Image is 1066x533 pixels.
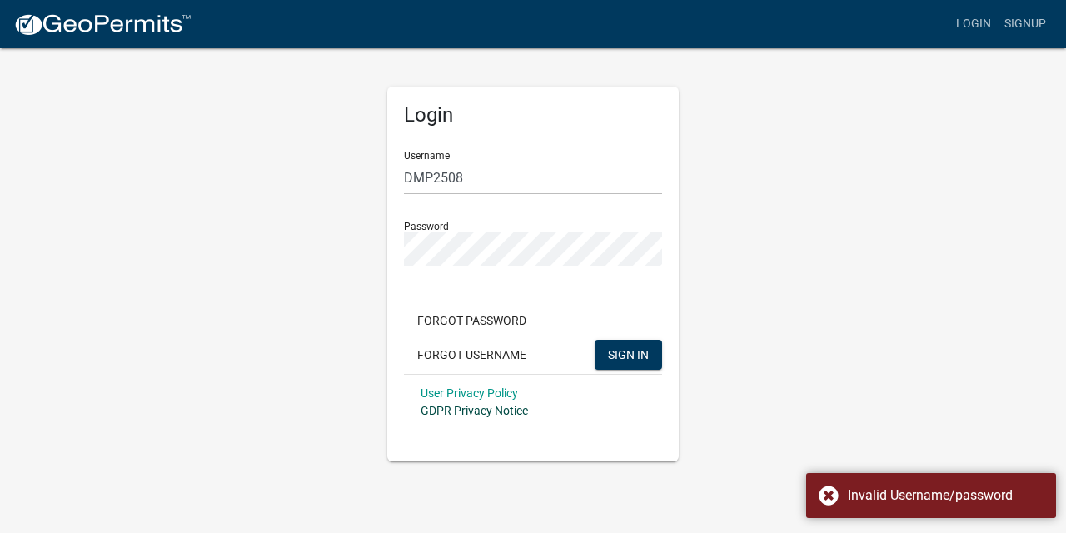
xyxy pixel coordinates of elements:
button: Forgot Password [404,306,540,336]
a: Login [949,8,998,40]
h5: Login [404,103,662,127]
span: SIGN IN [608,347,649,361]
div: Invalid Username/password [848,486,1044,506]
a: User Privacy Policy [421,386,518,400]
a: Signup [998,8,1053,40]
button: Forgot Username [404,340,540,370]
a: GDPR Privacy Notice [421,404,528,417]
button: SIGN IN [595,340,662,370]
